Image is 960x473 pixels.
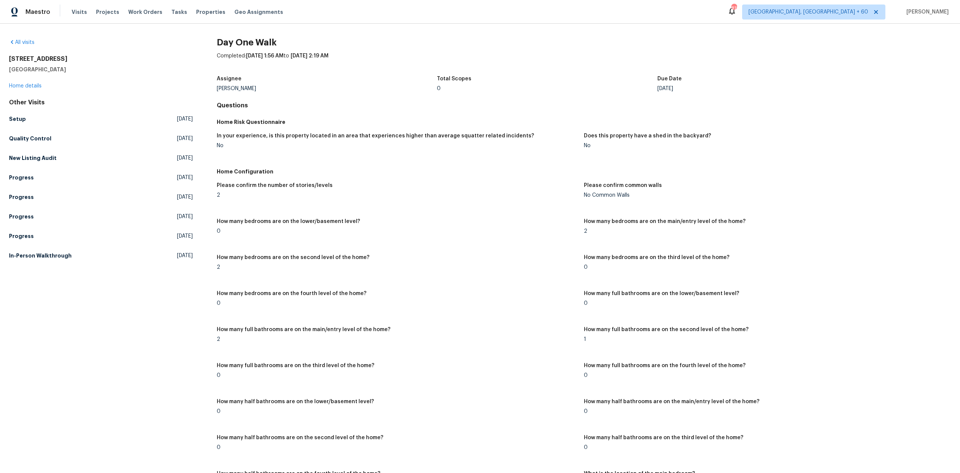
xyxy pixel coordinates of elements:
[96,8,119,16] span: Projects
[584,183,662,188] h5: Please confirm common walls
[437,76,471,81] h5: Total Scopes
[584,435,743,440] h5: How many half bathrooms are on the third level of the home?
[9,40,34,45] a: All visits
[584,301,945,306] div: 0
[217,301,578,306] div: 0
[177,174,193,181] span: [DATE]
[234,8,283,16] span: Geo Assignments
[246,53,283,59] span: [DATE] 1:56 AM
[9,213,34,220] h5: Progress
[217,445,578,450] div: 0
[9,55,193,63] h2: [STREET_ADDRESS]
[584,255,729,260] h5: How many bedrooms are on the third level of the home?
[171,9,187,15] span: Tasks
[177,115,193,123] span: [DATE]
[217,291,366,296] h5: How many bedrooms are on the fourth level of the home?
[584,327,748,332] h5: How many full bathrooms are on the second level of the home?
[217,435,383,440] h5: How many half bathrooms are on the second level of the home?
[177,154,193,162] span: [DATE]
[9,135,51,142] h5: Quality Control
[217,363,374,368] h5: How many full bathrooms are on the third level of the home?
[9,249,193,262] a: In-Person Walkthrough[DATE]
[9,83,42,89] a: Home details
[217,337,578,342] div: 2
[217,39,951,46] h2: Day One Walk
[217,76,241,81] h5: Assignee
[584,409,945,414] div: 0
[584,399,759,404] h5: How many half bathrooms are on the main/entry level of the home?
[196,8,225,16] span: Properties
[584,133,711,139] h5: Does this property have a shed in the backyard?
[217,102,951,109] h4: Questions
[657,86,878,91] div: [DATE]
[177,252,193,259] span: [DATE]
[9,210,193,223] a: Progress[DATE]
[217,373,578,378] div: 0
[748,8,868,16] span: [GEOGRAPHIC_DATA], [GEOGRAPHIC_DATA] + 60
[217,219,360,224] h5: How many bedrooms are on the lower/basement level?
[657,76,682,81] h5: Due Date
[9,232,34,240] h5: Progress
[177,193,193,201] span: [DATE]
[9,252,72,259] h5: In-Person Walkthrough
[217,409,578,414] div: 0
[217,118,951,126] h5: Home Risk Questionnaire
[217,255,369,260] h5: How many bedrooms are on the second level of the home?
[217,265,578,270] div: 2
[584,265,945,270] div: 0
[9,115,26,123] h5: Setup
[584,337,945,342] div: 1
[584,143,945,148] div: No
[217,193,578,198] div: 2
[128,8,162,16] span: Work Orders
[25,8,50,16] span: Maestro
[9,174,34,181] h5: Progress
[584,363,745,368] h5: How many full bathrooms are on the fourth level of the home?
[217,133,534,139] h5: In your experience, is this property located in an area that experiences higher than average squa...
[9,66,193,73] h5: [GEOGRAPHIC_DATA]
[9,190,193,204] a: Progress[DATE]
[217,52,951,72] div: Completed: to
[291,53,328,59] span: [DATE] 2:19 AM
[217,86,437,91] div: [PERSON_NAME]
[903,8,949,16] span: [PERSON_NAME]
[584,229,945,234] div: 2
[584,445,945,450] div: 0
[584,219,745,224] h5: How many bedrooms are on the main/entry level of the home?
[177,213,193,220] span: [DATE]
[9,154,57,162] h5: New Listing Audit
[217,183,333,188] h5: Please confirm the number of stories/levels
[584,193,945,198] div: No Common Walls
[217,168,951,175] h5: Home Configuration
[217,229,578,234] div: 0
[9,112,193,126] a: Setup[DATE]
[437,86,657,91] div: 0
[9,193,34,201] h5: Progress
[217,143,578,148] div: No
[217,327,390,332] h5: How many full bathrooms are on the main/entry level of the home?
[584,373,945,378] div: 0
[177,232,193,240] span: [DATE]
[177,135,193,142] span: [DATE]
[731,5,736,12] div: 818
[217,399,374,404] h5: How many half bathrooms are on the lower/basement level?
[72,8,87,16] span: Visits
[584,291,739,296] h5: How many full bathrooms are on the lower/basement level?
[9,151,193,165] a: New Listing Audit[DATE]
[9,99,193,106] div: Other Visits
[9,132,193,145] a: Quality Control[DATE]
[9,229,193,243] a: Progress[DATE]
[9,171,193,184] a: Progress[DATE]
